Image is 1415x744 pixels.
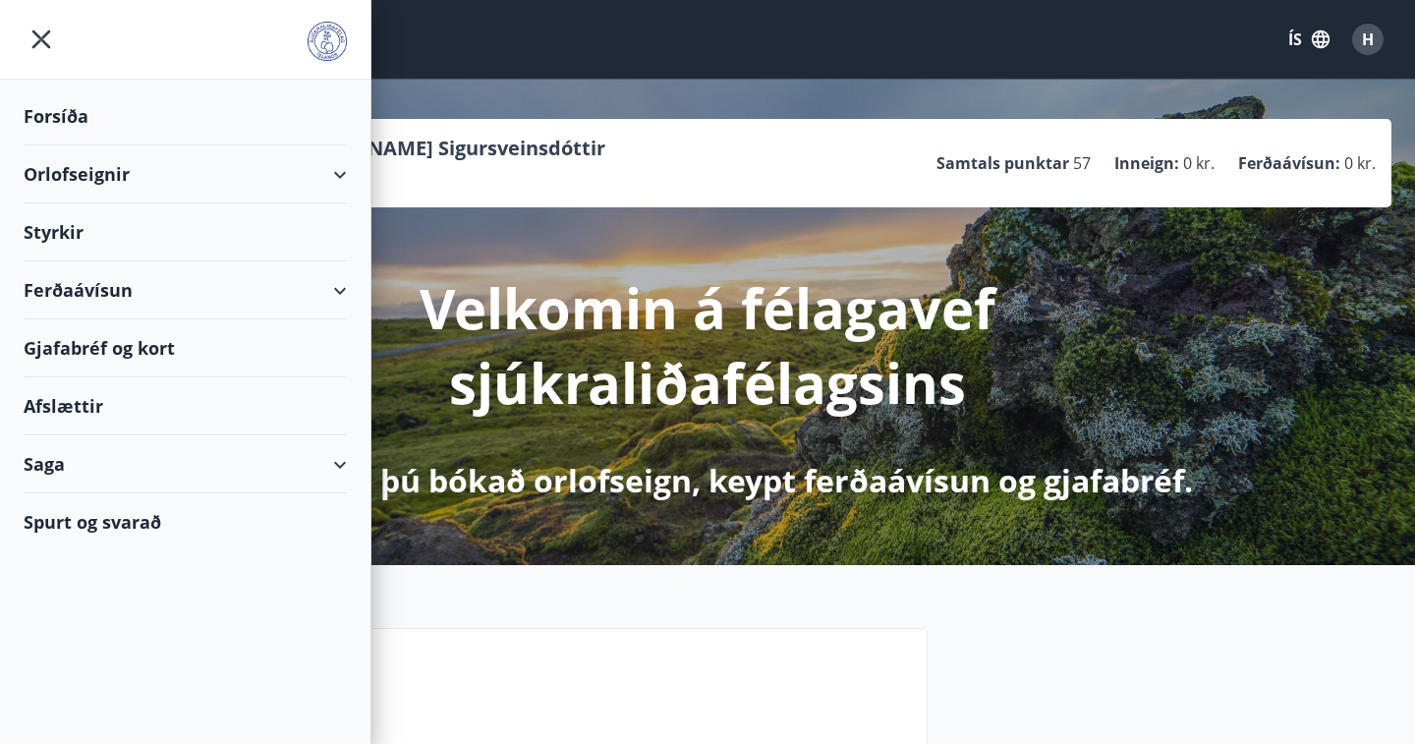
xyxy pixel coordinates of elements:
button: menu [24,22,59,57]
span: H [1362,29,1374,50]
div: Ferðaávísun [24,261,347,319]
p: Næstu helgi [168,678,911,712]
div: Gjafabréf og kort [24,319,347,377]
p: Ferðaávísun : [1238,152,1340,174]
span: 57 [1073,152,1091,174]
div: Afslættir [24,377,347,435]
div: Styrkir [24,203,347,261]
span: 0 kr. [1344,152,1376,174]
button: ÍS [1277,22,1340,57]
div: Orlofseignir [24,145,347,203]
button: H [1344,16,1391,63]
p: Velkomin á félagavef sjúkraliðafélagsins [189,270,1226,420]
img: union_logo [308,22,347,61]
div: Forsíða [24,87,347,145]
p: Hér getur þú bókað orlofseign, keypt ferðaávísun og gjafabréf. [222,459,1193,502]
div: Saga [24,435,347,493]
p: Samtals punktar [936,152,1069,174]
div: Spurt og svarað [24,493,347,550]
p: Inneign : [1114,152,1179,174]
span: 0 kr. [1183,152,1215,174]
